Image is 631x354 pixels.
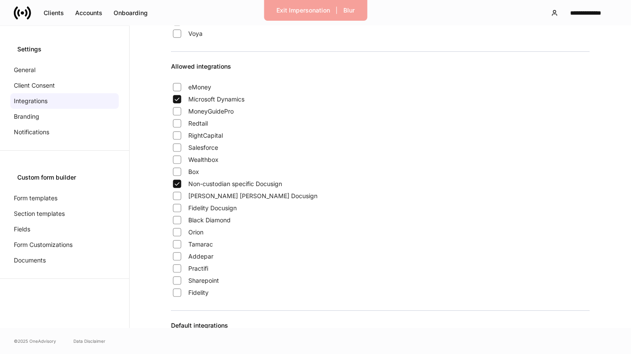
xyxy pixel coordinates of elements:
[188,168,199,176] span: Box
[14,112,39,121] p: Branding
[188,119,208,128] span: Redtail
[38,6,70,20] button: Clients
[17,45,112,54] div: Settings
[188,252,213,261] span: Addepar
[171,321,590,340] div: Default integrations
[188,192,317,200] span: [PERSON_NAME] [PERSON_NAME] Docusign
[14,194,57,202] p: Form templates
[10,93,119,109] a: Integrations
[108,6,153,20] button: Onboarding
[188,143,218,152] span: Salesforce
[14,128,49,136] p: Notifications
[188,180,282,188] span: Non-custodian specific Docusign
[14,256,46,265] p: Documents
[276,6,330,15] div: Exit Impersonation
[188,216,231,224] span: Black Diamond
[188,155,219,164] span: Wealthbox
[343,6,355,15] div: Blur
[188,107,234,116] span: MoneyGuidePro
[14,225,30,234] p: Fields
[14,81,55,90] p: Client Consent
[14,209,65,218] p: Section templates
[17,173,112,182] div: Custom form builder
[10,190,119,206] a: Form templates
[338,3,360,17] button: Blur
[188,228,203,237] span: Orion
[10,221,119,237] a: Fields
[114,9,148,17] div: Onboarding
[73,338,105,345] a: Data Disclaimer
[188,264,208,273] span: Practifi
[188,95,244,104] span: Microsoft Dynamics
[10,253,119,268] a: Documents
[14,240,73,249] p: Form Customizations
[70,6,108,20] button: Accounts
[171,62,590,81] div: Allowed integrations
[10,206,119,221] a: Section templates
[188,131,223,140] span: RightCapital
[10,62,119,78] a: General
[14,97,48,105] p: Integrations
[188,83,211,92] span: eMoney
[188,288,209,297] span: Fidelity
[188,204,237,212] span: Fidelity Docusign
[14,338,56,345] span: © 2025 OneAdvisory
[188,29,203,38] span: Voya
[10,78,119,93] a: Client Consent
[10,124,119,140] a: Notifications
[75,9,102,17] div: Accounts
[188,276,219,285] span: Sharepoint
[271,3,336,17] button: Exit Impersonation
[10,237,119,253] a: Form Customizations
[44,9,64,17] div: Clients
[14,66,35,74] p: General
[10,109,119,124] a: Branding
[188,240,213,249] span: Tamarac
